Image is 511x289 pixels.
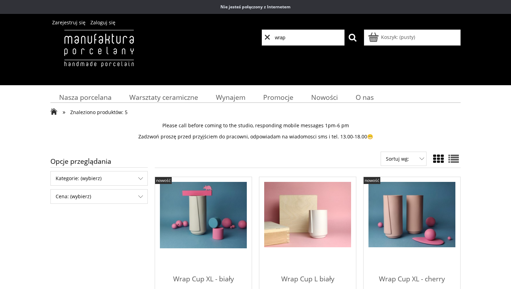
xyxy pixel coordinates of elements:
[52,19,86,26] a: Zarejestruj się
[369,34,415,40] a: Produkty w koszyku 0. Przejdź do koszyka
[207,90,254,104] a: Wynajem
[356,93,374,102] span: O nas
[50,30,147,82] img: Manufaktura Porcelany
[50,122,461,129] p: Please call before coming to the studio, responding mobile messages 1pm-6 pm
[51,190,147,203] span: Cena: (wybierz)
[311,93,338,102] span: Nowości
[399,34,415,40] b: (pusty)
[160,182,247,248] img: Wrap Cup XL - biały
[254,90,302,104] a: Promocje
[365,177,379,183] span: nowość
[160,182,247,269] a: Przejdź do produktu Wrap Cup XL - biały
[368,182,455,269] a: Przejdź do produktu Wrap Cup XL - cherry
[448,152,459,166] a: Widok pełny
[263,93,293,102] span: Promocje
[70,109,128,115] span: Znaleziono produktów: 5
[63,108,65,116] span: »
[50,155,148,167] span: Opcje przeglądania
[368,182,455,247] img: Wrap Cup XL - cherry
[344,30,360,46] button: Szukaj
[347,90,383,104] a: O nas
[302,90,347,104] a: Nowości
[270,30,345,45] input: Szukaj w sklepie
[50,90,121,104] a: Nasza porcelana
[265,35,270,40] span: clear search input
[264,182,351,247] img: Wrap Cup L biały
[50,189,148,204] div: Filtruj
[50,171,148,186] div: Filtruj
[381,34,398,40] span: Koszyk:
[121,90,207,104] a: Warsztaty ceramiczne
[156,177,171,183] span: nowość
[50,134,461,140] p: Zadzwoń proszę przed przyjściem do pracowni, odpowiadam na wiadomosci sms i tel. 13.00-18.00😁
[129,93,198,102] span: Warsztaty ceramiczne
[381,152,427,166] span: Sortuj wg:
[59,93,112,102] span: Nasza porcelana
[264,182,351,269] a: Przejdź do produktu Wrap Cup L biały
[433,152,444,166] a: Widok ze zdjęciem
[216,93,245,102] span: Wynajem
[51,171,147,185] span: Kategorie: (wybierz)
[90,19,115,26] a: Zaloguj się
